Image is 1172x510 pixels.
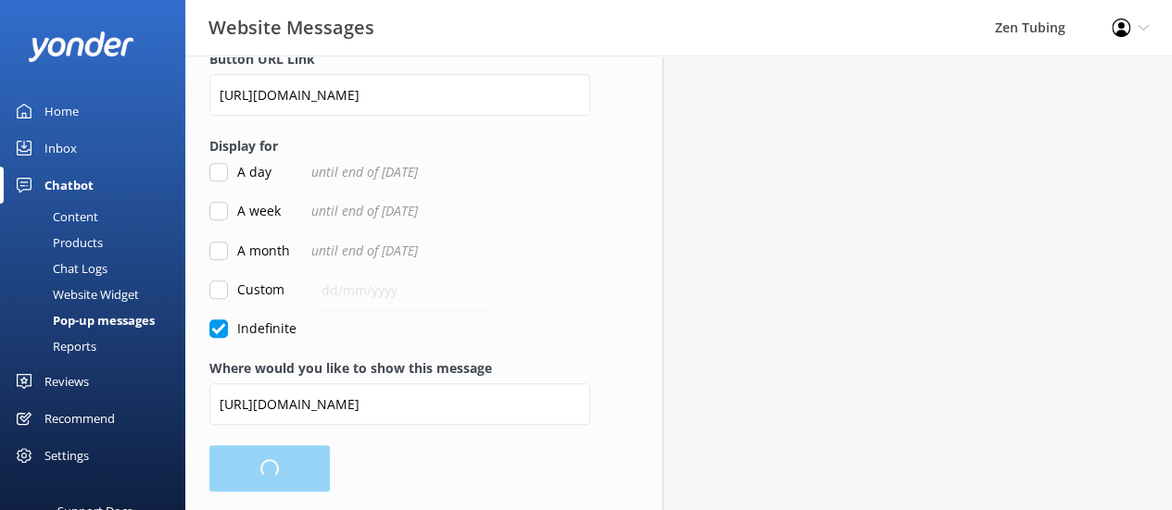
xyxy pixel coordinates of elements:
[209,241,290,261] label: A month
[208,13,374,43] h3: Website Messages
[44,437,89,474] div: Settings
[209,49,590,69] label: Button URL Link
[11,333,96,359] div: Reports
[11,281,139,307] div: Website Widget
[209,201,281,221] label: A week
[11,281,185,307] a: Website Widget
[311,269,498,311] input: dd/mm/yyyy
[11,333,185,359] a: Reports
[209,318,296,339] label: Indefinite
[11,230,185,255] a: Products
[209,162,271,182] label: A day
[11,255,107,281] div: Chat Logs
[44,400,115,437] div: Recommend
[311,201,418,221] span: until end of [DATE]
[11,230,103,255] div: Products
[11,307,185,333] a: Pop-up messages
[44,93,79,130] div: Home
[311,162,418,182] span: until end of [DATE]
[11,204,98,230] div: Content
[209,358,590,379] label: Where would you like to show this message
[11,204,185,230] a: Content
[11,255,185,281] a: Chat Logs
[44,130,77,167] div: Inbox
[28,31,134,62] img: yonder-white-logo.png
[209,136,590,156] label: Display for
[11,307,155,333] div: Pop-up messages
[209,383,590,425] input: https://www.example.com/page
[311,241,418,261] span: until end of [DATE]
[209,280,284,300] label: Custom
[44,363,89,400] div: Reviews
[209,74,590,116] input: Button URL
[44,167,94,204] div: Chatbot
